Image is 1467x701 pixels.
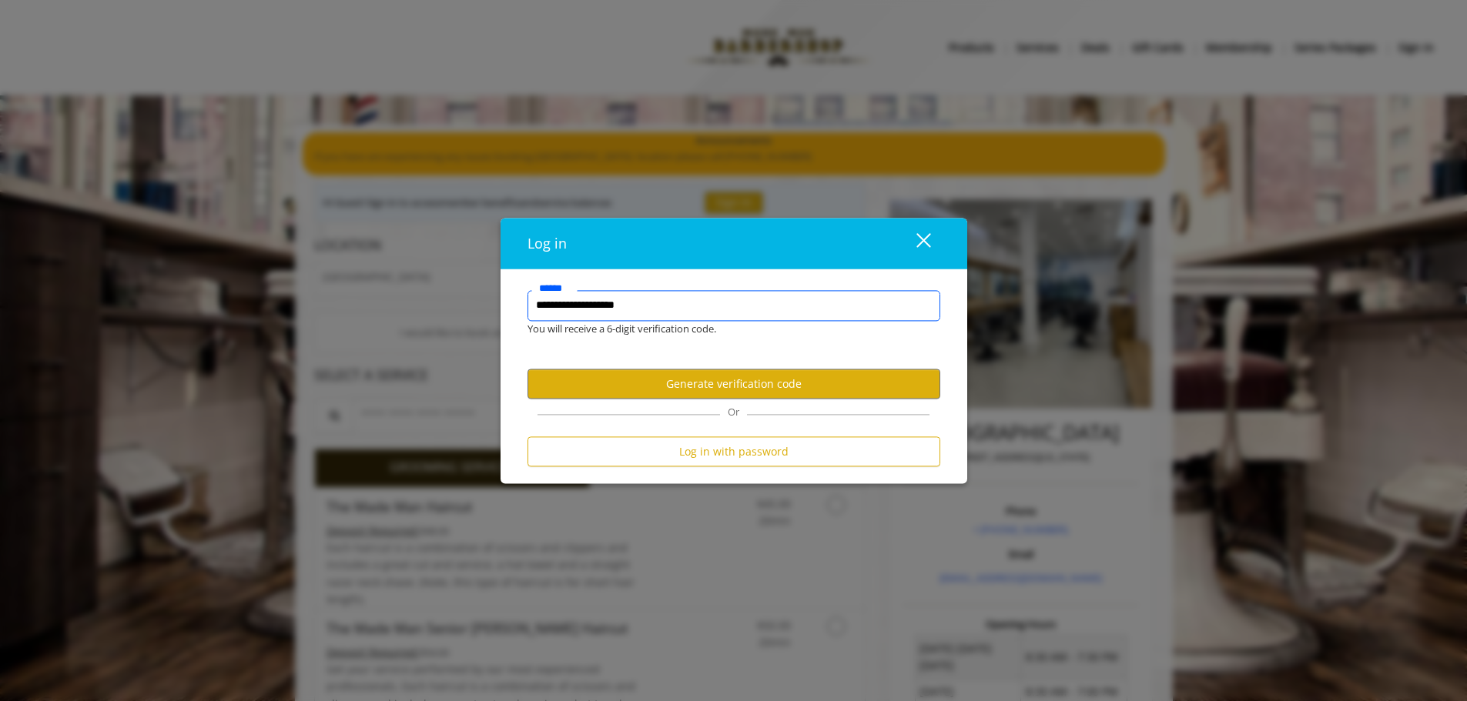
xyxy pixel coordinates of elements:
[528,234,567,252] span: Log in
[528,437,940,467] button: Log in with password
[720,406,747,419] span: Or
[528,369,940,399] button: Generate verification code
[888,228,940,259] button: close dialog
[516,321,929,337] div: You will receive a 6-digit verification code.
[899,232,929,255] div: close dialog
